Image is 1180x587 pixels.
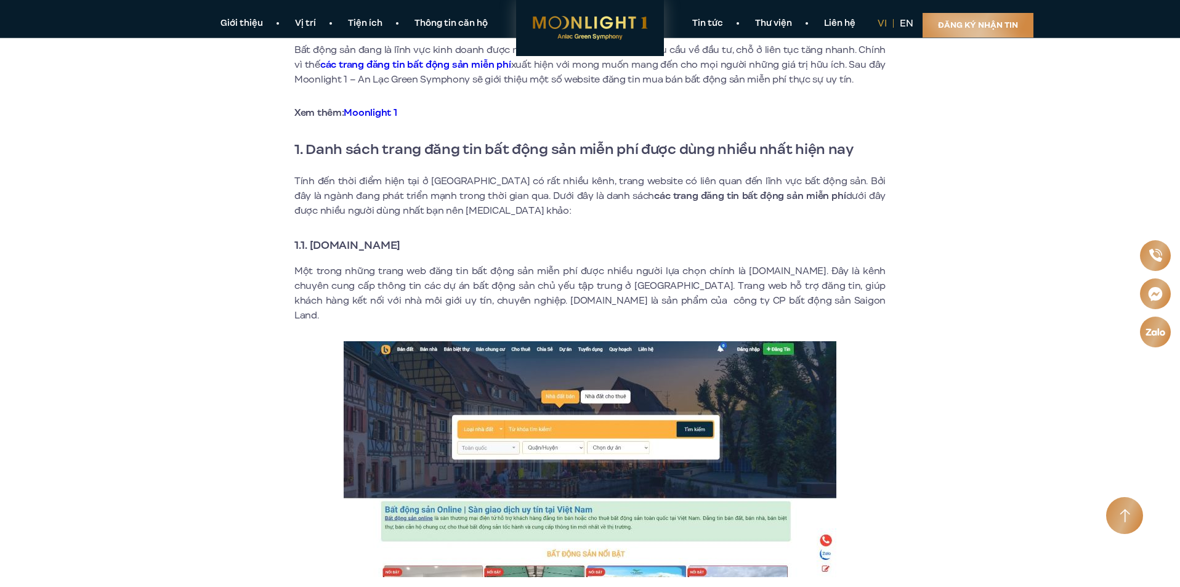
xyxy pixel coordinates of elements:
a: Moonlight 1 [344,106,397,119]
strong: 1. Danh sách trang đăng tin bất động sản miễn phí được dùng nhiều nhất hiện nay [294,139,854,160]
a: Thông tin căn hộ [398,17,504,30]
p: Một trong những trang web đăng tin bất động sản miễn phí được nhiều người lựa chọn chính là [DOMA... [294,264,886,323]
a: Thư viện [739,17,808,30]
a: Đăng ký nhận tin [923,13,1033,38]
a: Vị trí [279,17,332,30]
strong: 1.1. [DOMAIN_NAME] [294,237,400,253]
strong: Xem thêm: [294,106,397,119]
img: Zalo icon [1145,326,1166,338]
a: vi [878,17,887,30]
a: Tin tức [676,17,739,30]
a: Tiện ích [332,17,398,30]
a: en [900,17,913,30]
p: Bất động sản đang là lĩnh vực kinh doanh được rất nhiều người quan tâm bởi nhu cầu về đầu tư, chỗ... [294,43,886,87]
img: Messenger icon [1147,285,1163,302]
a: các trang đăng tin bất động sản miễn phí [320,58,511,71]
p: Tính đến thời điểm hiện tại ở [GEOGRAPHIC_DATA] có rất nhiều kênh, trang website có liên quan đến... [294,174,886,218]
a: Liên hệ [808,17,871,30]
img: Phone icon [1148,248,1163,262]
img: Arrow icon [1120,509,1130,523]
strong: các trang đăng tin bất động sản miễn phí [654,189,846,203]
img: Website đăng tin bất động sản miễn phí được yêu thích là Batdongsanonline.vn [344,341,836,577]
a: Giới thiệu [204,17,279,30]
